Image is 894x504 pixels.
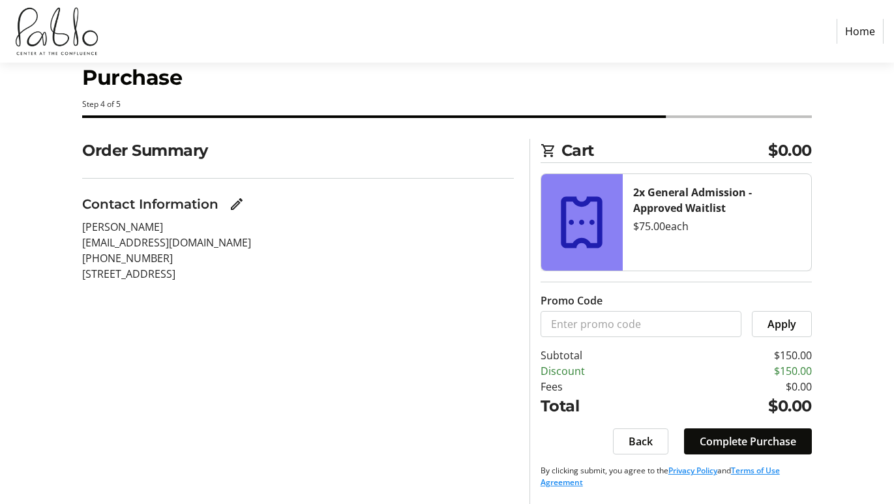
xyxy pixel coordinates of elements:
button: Complete Purchase [684,428,812,454]
strong: 2x General Admission - Approved Waitlist [633,185,752,215]
span: Complete Purchase [700,434,796,449]
a: Terms of Use Agreement [541,465,780,488]
input: Enter promo code [541,311,741,337]
span: Apply [767,316,796,332]
td: Discount [541,363,678,379]
td: $150.00 [678,348,812,363]
td: Subtotal [541,348,678,363]
button: Edit Contact Information [224,191,250,217]
p: [PERSON_NAME] [82,219,514,235]
td: $150.00 [678,363,812,379]
button: Apply [752,311,812,337]
p: By clicking submit, you agree to the and [541,465,812,488]
td: Fees [541,379,678,394]
a: Privacy Policy [668,465,717,476]
button: Back [613,428,668,454]
h3: Contact Information [82,194,218,214]
h1: Purchase [82,62,812,93]
label: Promo Code [541,293,603,308]
td: $0.00 [678,379,812,394]
p: [STREET_ADDRESS] [82,266,514,282]
td: Total [541,394,678,418]
span: Back [629,434,653,449]
td: $0.00 [678,394,812,418]
a: Home [837,19,884,44]
span: Cart [561,139,769,162]
div: Step 4 of 5 [82,98,812,110]
p: [PHONE_NUMBER] [82,250,514,266]
span: $0.00 [768,139,812,162]
img: Pablo Center's Logo [10,5,103,57]
h2: Order Summary [82,139,514,162]
p: [EMAIL_ADDRESS][DOMAIN_NAME] [82,235,514,250]
div: $75.00 each [633,218,801,234]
